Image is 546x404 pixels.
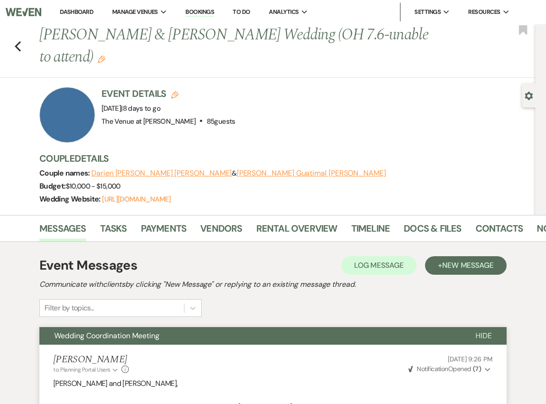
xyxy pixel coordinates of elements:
h2: Communicate with clients by clicking "New Message" or replying to an existing message thread. [39,279,507,290]
a: Rental Overview [256,221,337,241]
span: New Message [442,260,494,270]
a: Payments [141,221,187,241]
span: Wedding Coordination Meeting [54,331,159,341]
span: Hide [476,331,492,341]
a: Bookings [185,8,214,17]
span: Couple names: [39,168,91,178]
h3: Couple Details [39,152,526,165]
span: [DATE] 9:26 PM [448,355,493,363]
button: Darien [PERSON_NAME] [PERSON_NAME] [91,170,232,177]
button: Log Message [341,256,417,275]
a: Dashboard [60,8,93,16]
span: [DATE] [102,104,160,113]
a: Timeline [351,221,390,241]
span: Resources [468,7,500,17]
span: 85 guests [207,117,235,126]
h3: Event Details [102,87,235,100]
button: +New Message [425,256,507,275]
div: Filter by topics... [44,303,94,314]
a: Vendors [200,221,242,241]
h1: Event Messages [39,256,137,275]
span: to: Planning Portal Users [53,366,110,373]
h1: [PERSON_NAME] & [PERSON_NAME] Wedding (OH 7.6-unable to attend) [39,24,432,68]
span: Analytics [269,7,298,17]
a: Docs & Files [404,221,461,241]
a: To Do [233,8,250,16]
span: Wedding Website: [39,194,102,204]
span: Notification [417,365,448,373]
span: The Venue at [PERSON_NAME] [102,117,196,126]
a: Messages [39,221,86,241]
span: Settings [414,7,441,17]
p: [PERSON_NAME] and [PERSON_NAME], [53,378,493,390]
span: $10,000 - $15,000 [66,182,121,191]
button: Edit [98,55,105,63]
button: NotificationOpened (7) [407,364,493,374]
h5: [PERSON_NAME] [53,354,129,366]
button: Hide [461,327,507,345]
span: Log Message [354,260,404,270]
span: Budget: [39,181,66,191]
button: [PERSON_NAME] Guatimal [PERSON_NAME] [237,170,386,177]
button: to: Planning Portal Users [53,366,119,374]
span: & [91,169,386,178]
strong: ( 7 ) [473,365,481,373]
span: Opened [408,365,481,373]
a: [URL][DOMAIN_NAME] [102,195,171,204]
span: Manage Venues [112,7,158,17]
a: Contacts [476,221,523,241]
span: 8 days to go [123,104,160,113]
a: Tasks [100,221,127,241]
button: Open lead details [525,91,533,100]
img: Weven Logo [6,2,41,22]
span: | [121,104,160,113]
button: Wedding Coordination Meeting [39,327,461,345]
